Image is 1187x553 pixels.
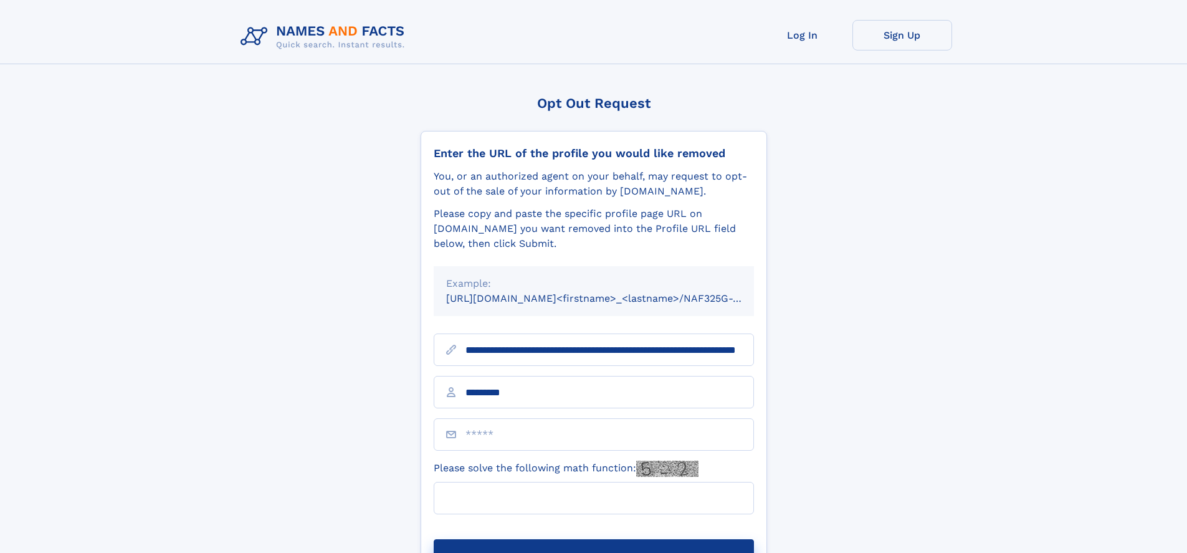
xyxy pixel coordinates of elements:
div: You, or an authorized agent on your behalf, may request to opt-out of the sale of your informatio... [434,169,754,199]
small: [URL][DOMAIN_NAME]<firstname>_<lastname>/NAF325G-xxxxxxxx [446,292,778,304]
a: Log In [753,20,852,50]
div: Opt Out Request [421,95,767,111]
label: Please solve the following math function: [434,461,698,477]
div: Enter the URL of the profile you would like removed [434,147,754,160]
a: Sign Up [852,20,952,50]
img: Logo Names and Facts [236,20,415,54]
div: Example: [446,276,741,291]
div: Please copy and paste the specific profile page URL on [DOMAIN_NAME] you want removed into the Pr... [434,206,754,251]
